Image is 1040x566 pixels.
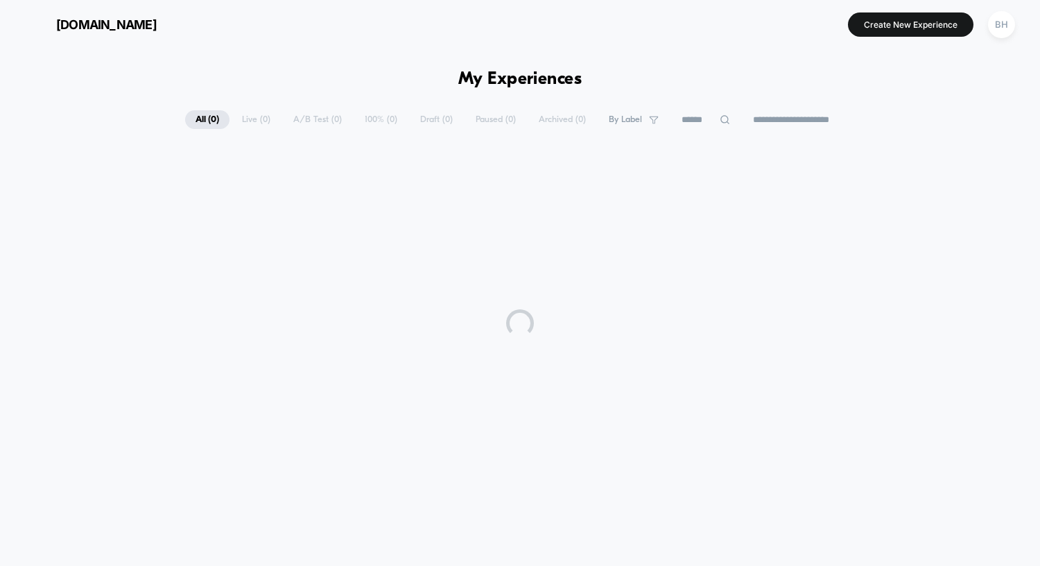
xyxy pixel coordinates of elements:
button: BH [984,10,1019,39]
div: BH [988,11,1015,38]
span: [DOMAIN_NAME] [56,17,157,32]
span: All ( 0 ) [185,110,229,129]
h1: My Experiences [458,69,582,89]
button: Create New Experience [848,12,973,37]
span: By Label [609,114,642,125]
button: [DOMAIN_NAME] [21,13,161,35]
